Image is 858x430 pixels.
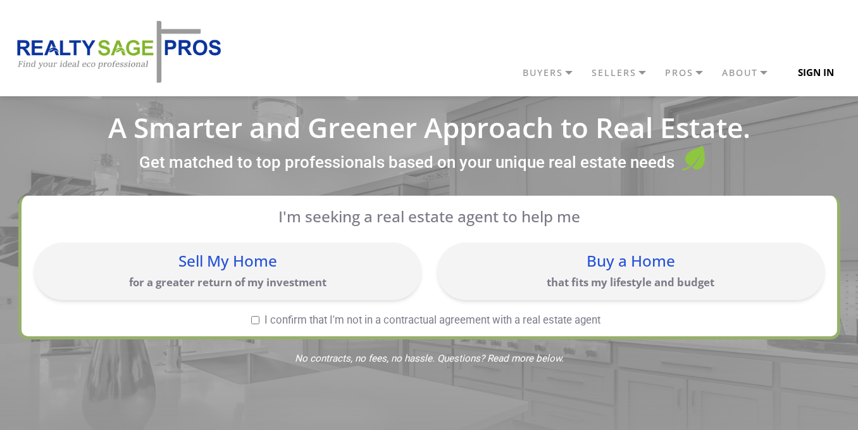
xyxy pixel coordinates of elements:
div: Domain Overview [48,75,113,83]
a: BUYERS [519,62,588,84]
button: Sign In [783,60,849,85]
label: I confirm that I'm not in a contractual agreement with a real estate agent [34,315,818,326]
span: No contracts, no fees, no hassle. Questions? Read more below. [18,354,840,364]
div: Keywords by Traffic [140,75,213,83]
a: ABOUT [719,62,783,84]
img: logo_orange.svg [20,20,30,30]
img: tab_keywords_by_traffic_grey.svg [126,73,136,84]
img: REALTY SAGE PROS [9,19,225,85]
div: Sell My Home [40,253,415,269]
div: Domain: [DOMAIN_NAME] [33,33,139,43]
a: SELLERS [588,62,662,84]
div: v 4.0.25 [35,20,62,30]
img: tab_domain_overview_orange.svg [34,73,44,84]
label: Get matched to top professionals based on your unique real estate needs [139,152,675,174]
p: for a greater return of my investment [40,275,415,289]
h1: A Smarter and Greener Approach to Real Estate. [18,113,840,141]
input: I confirm that I'm not in a contractual agreement with a real estate agent [251,316,259,324]
a: PROS [662,62,719,84]
p: I'm seeking a real estate agent to help me [51,207,807,225]
img: website_grey.svg [20,33,30,43]
div: Buy a Home [444,253,818,269]
p: that fits my lifestyle and budget [444,275,818,289]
